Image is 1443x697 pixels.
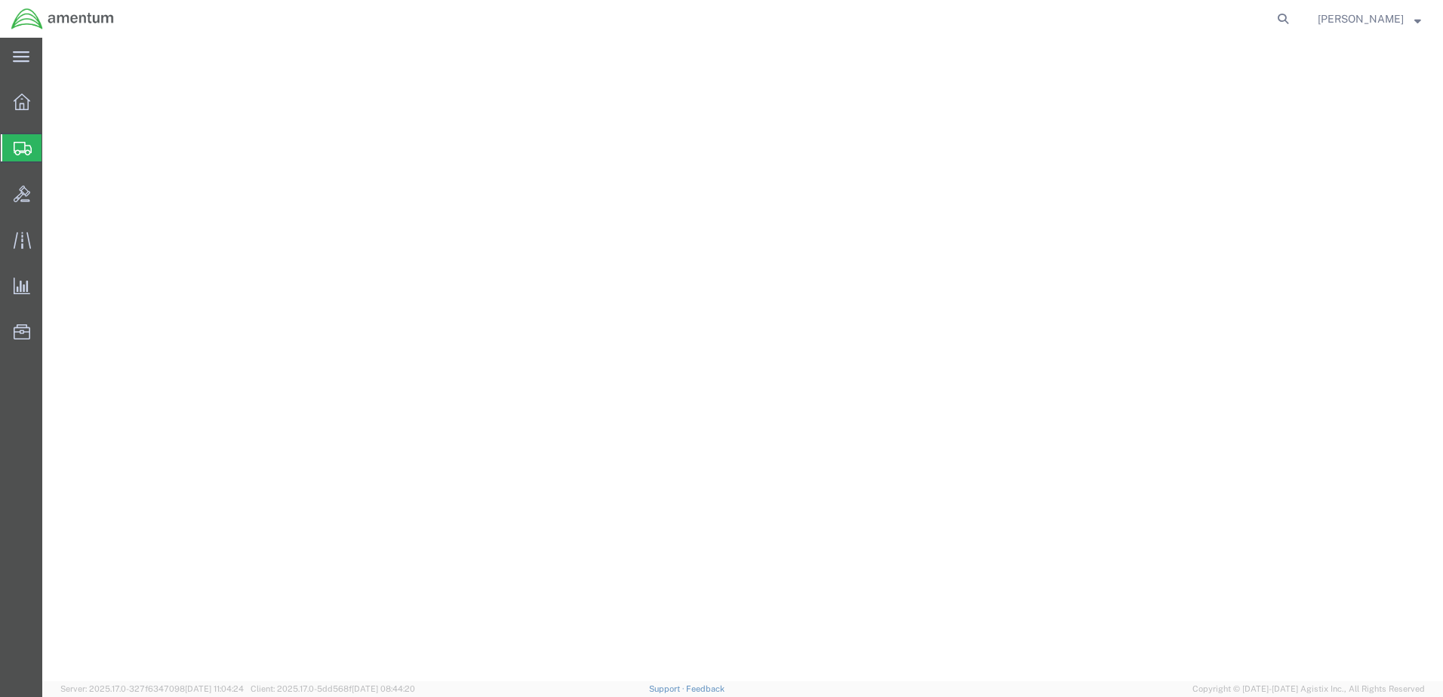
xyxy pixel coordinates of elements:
span: Server: 2025.17.0-327f6347098 [60,684,244,693]
iframe: FS Legacy Container [42,38,1443,681]
span: Copyright © [DATE]-[DATE] Agistix Inc., All Rights Reserved [1192,683,1425,695]
span: Client: 2025.17.0-5dd568f [251,684,415,693]
span: [DATE] 11:04:24 [185,684,244,693]
img: logo [11,8,115,30]
a: Support [649,684,687,693]
button: [PERSON_NAME] [1317,10,1422,28]
span: [DATE] 08:44:20 [352,684,415,693]
a: Feedback [686,684,725,693]
span: Judy Lackie [1318,11,1404,27]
